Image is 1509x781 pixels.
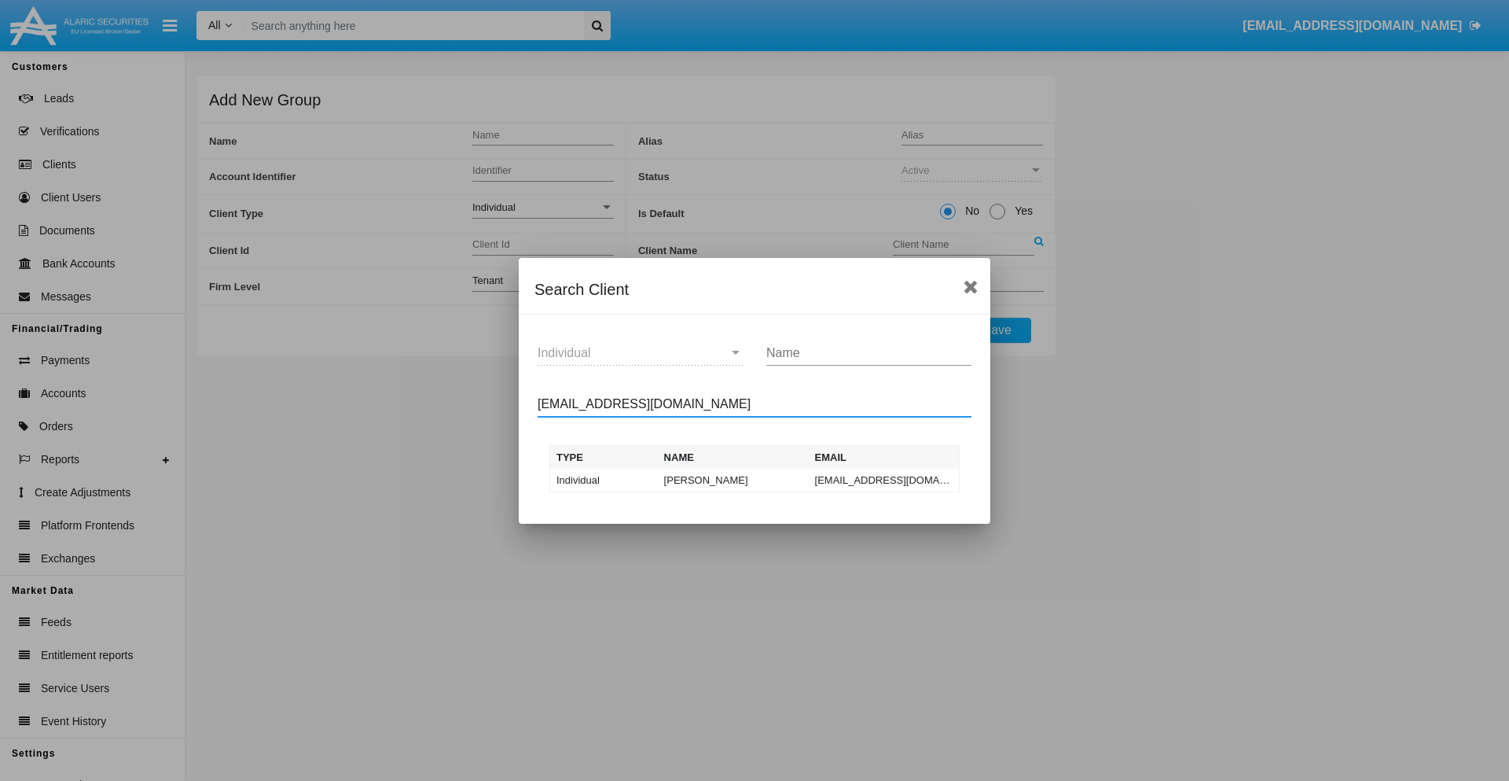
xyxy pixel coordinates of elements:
th: Name [658,445,809,469]
td: [PERSON_NAME] [658,469,809,492]
th: Email [809,445,960,469]
span: Individual [538,346,591,359]
th: Type [550,445,658,469]
td: Individual [550,469,658,492]
td: [EMAIL_ADDRESS][DOMAIN_NAME] [809,469,960,492]
div: Search Client [534,277,975,302]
